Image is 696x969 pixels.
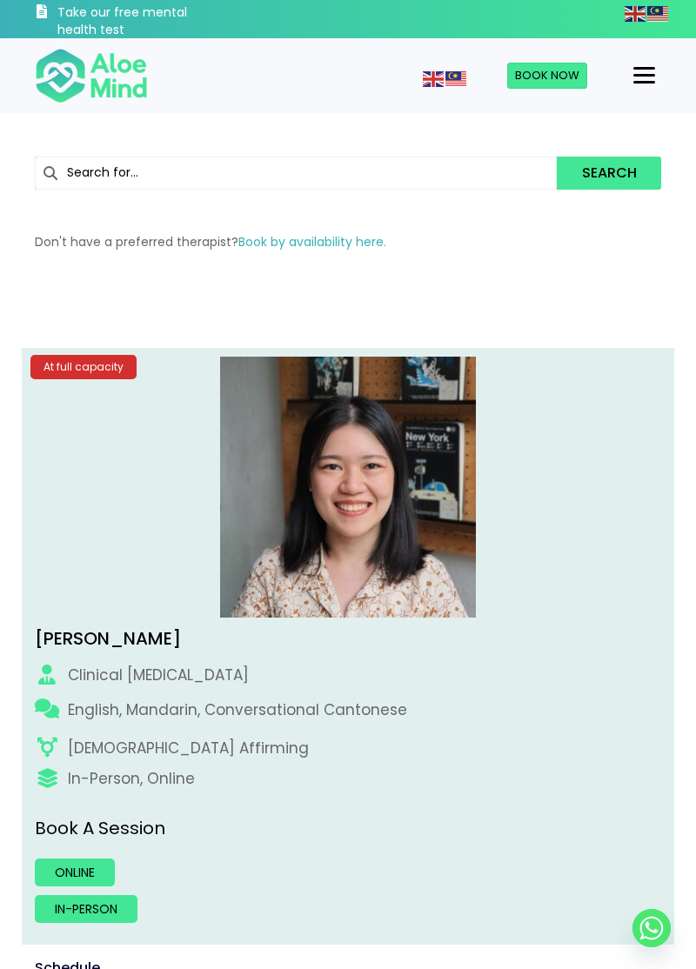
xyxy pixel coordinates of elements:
[35,859,115,886] a: Online
[445,69,468,86] a: Malay
[557,157,661,190] button: Search
[68,665,249,686] div: Clinical [MEDICAL_DATA]
[238,233,386,251] a: Book by availability here.
[632,909,671,947] a: Whatsapp
[507,63,587,89] a: Book Now
[423,69,445,86] a: English
[220,357,476,618] img: Chen-Wen-profile-photo
[35,157,557,190] input: Search for...
[68,699,407,721] p: English, Mandarin, Conversational Cantonese
[30,355,137,378] div: At full capacity
[423,71,444,87] img: en
[35,895,137,923] a: In-person
[35,816,666,841] p: Book A Session
[57,4,222,38] h3: Take our free mental health test
[35,4,222,38] a: Take our free mental health test
[35,626,666,652] div: [PERSON_NAME]
[445,71,466,87] img: ms
[35,47,148,104] img: Aloe mind Logo
[515,67,579,84] span: Book Now
[35,233,661,251] p: Don't have a preferred therapist?
[68,768,195,790] div: In-Person, Online
[625,6,646,22] img: en
[625,3,647,21] a: English
[647,3,670,21] a: Malay
[626,61,662,90] button: Menu
[68,738,309,759] div: [DEMOGRAPHIC_DATA] Affirming
[647,6,668,22] img: ms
